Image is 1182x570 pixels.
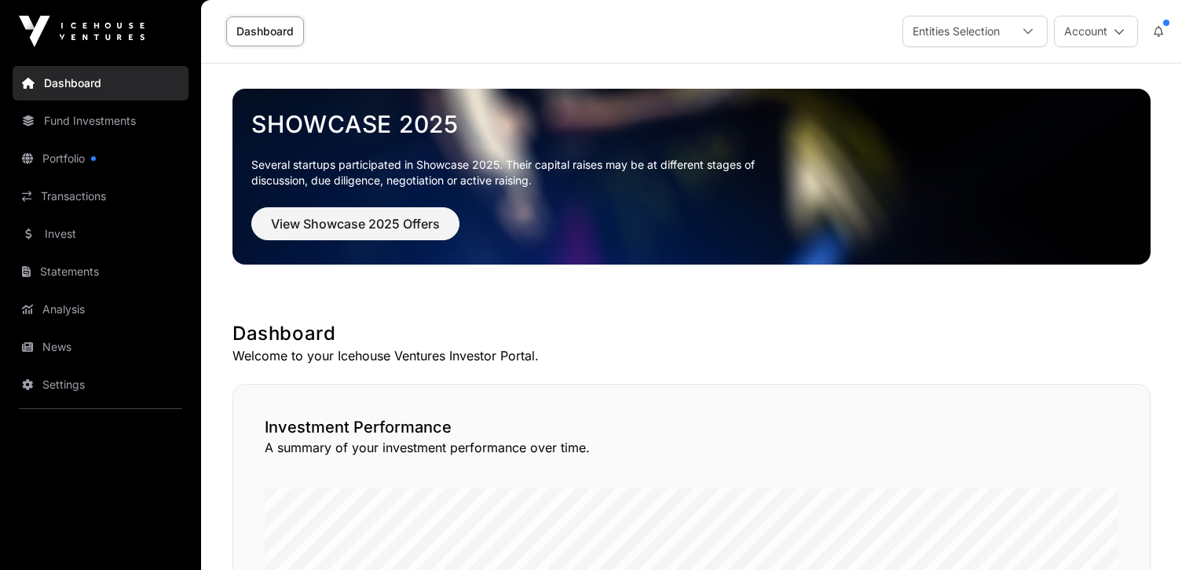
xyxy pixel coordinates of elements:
[13,179,188,214] a: Transactions
[13,292,188,327] a: Analysis
[13,330,188,364] a: News
[13,66,188,100] a: Dashboard
[226,16,304,46] a: Dashboard
[265,438,1118,457] p: A summary of your investment performance over time.
[232,321,1151,346] h1: Dashboard
[903,16,1009,46] div: Entities Selection
[232,89,1151,265] img: Showcase 2025
[1054,16,1138,47] button: Account
[13,104,188,138] a: Fund Investments
[232,346,1151,365] p: Welcome to your Icehouse Ventures Investor Portal.
[13,254,188,289] a: Statements
[251,157,779,188] p: Several startups participated in Showcase 2025. Their capital raises may be at different stages o...
[13,217,188,251] a: Invest
[251,223,459,239] a: View Showcase 2025 Offers
[13,367,188,402] a: Settings
[13,141,188,176] a: Portfolio
[19,16,145,47] img: Icehouse Ventures Logo
[271,214,440,233] span: View Showcase 2025 Offers
[251,207,459,240] button: View Showcase 2025 Offers
[265,416,1118,438] h2: Investment Performance
[251,110,1132,138] a: Showcase 2025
